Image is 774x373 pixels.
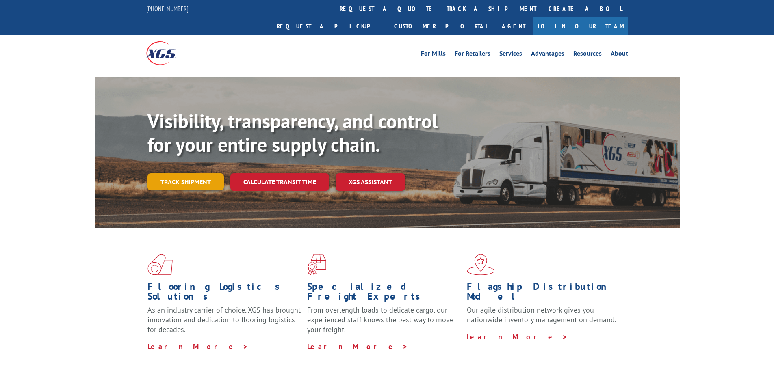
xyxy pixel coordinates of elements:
[421,50,446,59] a: For Mills
[531,50,564,59] a: Advantages
[467,332,568,341] a: Learn More >
[499,50,522,59] a: Services
[147,173,224,190] a: Track shipment
[147,282,301,305] h1: Flooring Logistics Solutions
[533,17,628,35] a: Join Our Team
[271,17,388,35] a: Request a pickup
[307,254,326,275] img: xgs-icon-focused-on-flooring-red
[467,305,616,324] span: Our agile distribution network gives you nationwide inventory management on demand.
[307,305,461,341] p: From overlength loads to delicate cargo, our experienced staff knows the best way to move your fr...
[336,173,405,191] a: XGS ASSISTANT
[467,282,620,305] h1: Flagship Distribution Model
[147,108,438,157] b: Visibility, transparency, and control for your entire supply chain.
[307,342,408,351] a: Learn More >
[494,17,533,35] a: Agent
[455,50,490,59] a: For Retailers
[147,342,249,351] a: Learn More >
[573,50,602,59] a: Resources
[146,4,189,13] a: [PHONE_NUMBER]
[611,50,628,59] a: About
[230,173,329,191] a: Calculate transit time
[467,254,495,275] img: xgs-icon-flagship-distribution-model-red
[147,254,173,275] img: xgs-icon-total-supply-chain-intelligence-red
[307,282,461,305] h1: Specialized Freight Experts
[147,305,301,334] span: As an industry carrier of choice, XGS has brought innovation and dedication to flooring logistics...
[388,17,494,35] a: Customer Portal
